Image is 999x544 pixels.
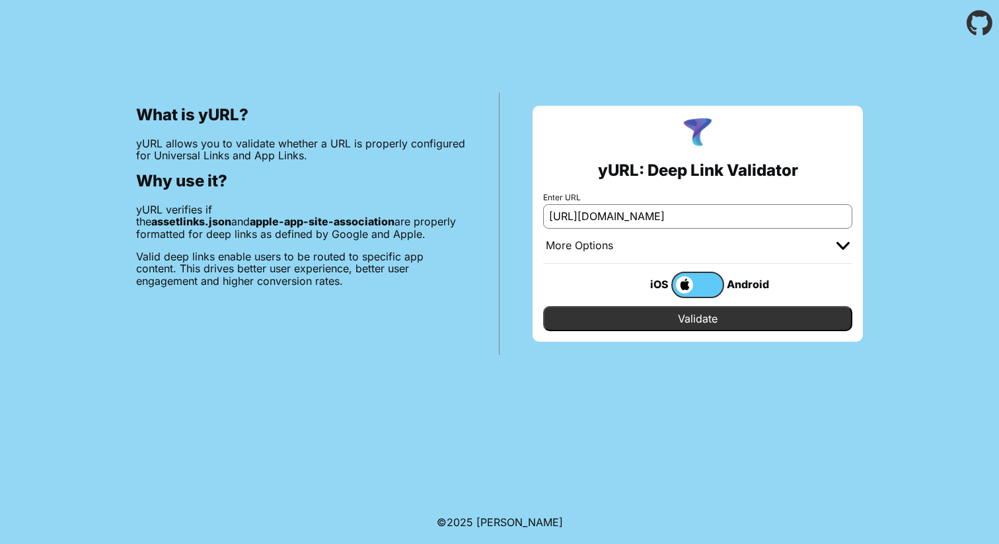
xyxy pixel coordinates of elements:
a: Michael Ibragimchayev's Personal Site [476,516,563,529]
p: yURL allows you to validate whether a URL is properly configured for Universal Links and App Links. [136,137,466,162]
h2: yURL: Deep Link Validator [598,161,798,180]
input: e.g. https://app.chayev.com/xyx [543,204,852,228]
footer: © [437,500,563,544]
b: assetlinks.json [151,215,231,228]
input: Validate [543,306,852,331]
label: Enter URL [543,193,852,202]
p: Valid deep links enable users to be routed to specific app content. This drives better user exper... [136,251,466,287]
div: iOS [618,276,671,293]
img: yURL Logo [681,116,715,151]
h2: What is yURL? [136,106,466,124]
h2: Why use it? [136,172,466,190]
span: 2025 [447,516,473,529]
img: chevron [836,242,850,250]
div: More Options [546,239,613,253]
div: Android [724,276,777,293]
b: apple-app-site-association [250,215,394,228]
p: yURL verifies if the and are properly formatted for deep links as defined by Google and Apple. [136,204,466,240]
